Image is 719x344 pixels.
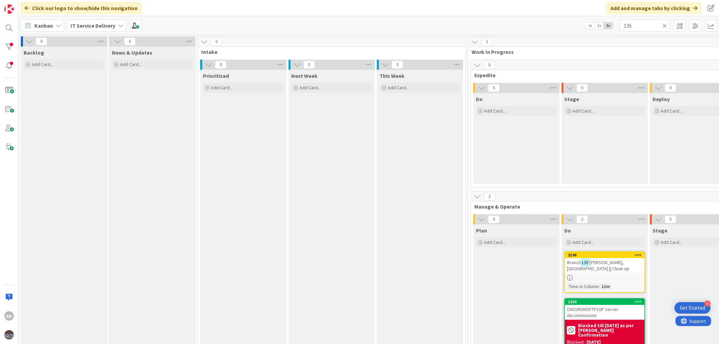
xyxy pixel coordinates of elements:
span: 0 [484,61,495,69]
span: Add Card... [572,108,594,114]
div: 1354CHSSRVWSFTP10P server decommission [565,299,645,320]
span: Add Card... [388,85,409,91]
span: 2x [595,22,604,29]
span: 0 [488,215,500,223]
span: 0 [665,84,676,92]
div: Get Started [680,305,705,311]
div: Time in Column [567,283,599,290]
span: This Week [380,72,405,79]
span: 0 [488,84,500,92]
div: 2100Branch135[PERSON_NAME],[GEOGRAPHIC_DATA] || Clean up [565,252,645,273]
mark: 135 [581,258,590,266]
span: Add Card... [484,108,506,114]
span: 2 [484,192,495,200]
span: 0 [303,61,315,69]
span: 0 [36,37,47,45]
span: 0 [124,37,136,45]
span: 3x [604,22,613,29]
span: 0 [215,61,227,69]
img: Visit kanbanzone.com [4,4,14,14]
div: 2100 [568,253,645,257]
div: Click our logo to show/hide this navigation [21,2,142,14]
span: Add Card... [32,61,53,67]
div: AR [4,311,14,321]
span: 0 [211,38,222,46]
div: 13m [600,283,612,290]
span: Intake [201,49,457,55]
span: 2 [576,215,588,223]
input: Quick Filter... [620,20,670,32]
span: Do [564,227,571,234]
img: avatar [4,330,14,340]
span: News & Updates [112,49,152,56]
div: Open Get Started checklist, remaining modules: 4 [675,302,711,314]
span: Add Card... [661,108,682,114]
span: Prioritized [203,72,229,79]
span: Support [14,1,31,9]
span: Add Card... [211,85,233,91]
span: : [599,283,600,290]
div: Add and manage tabs by clicking [606,2,701,14]
div: 1354 [568,300,645,304]
span: Add Card... [299,85,321,91]
span: 0 [392,61,403,69]
div: 1354 [565,299,645,305]
span: Kanban [34,22,53,30]
span: CHSSRVWSFTP10P server decommission [567,306,619,318]
span: 0 [576,84,588,92]
span: 1x [586,22,595,29]
span: Backlog [24,49,44,56]
span: Branch [567,259,581,265]
div: 2100 [565,252,645,258]
span: Add Card... [661,239,682,245]
span: Deploy [653,96,670,102]
span: 2 [481,38,492,46]
span: [PERSON_NAME],[GEOGRAPHIC_DATA] || Clean up [567,259,629,272]
b: Blocked till [DATE] as per [PERSON_NAME] Confirmation [578,323,642,337]
span: Plan [476,227,487,234]
span: Stage [653,227,667,234]
span: Do [476,96,483,102]
span: Add Card... [484,239,506,245]
span: Stage [564,96,579,102]
div: 4 [705,301,711,307]
b: IT Service Delivery [70,22,115,29]
span: 0 [665,215,676,223]
span: Add Card... [572,239,594,245]
span: Next Week [291,72,318,79]
span: Add Card... [120,61,142,67]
